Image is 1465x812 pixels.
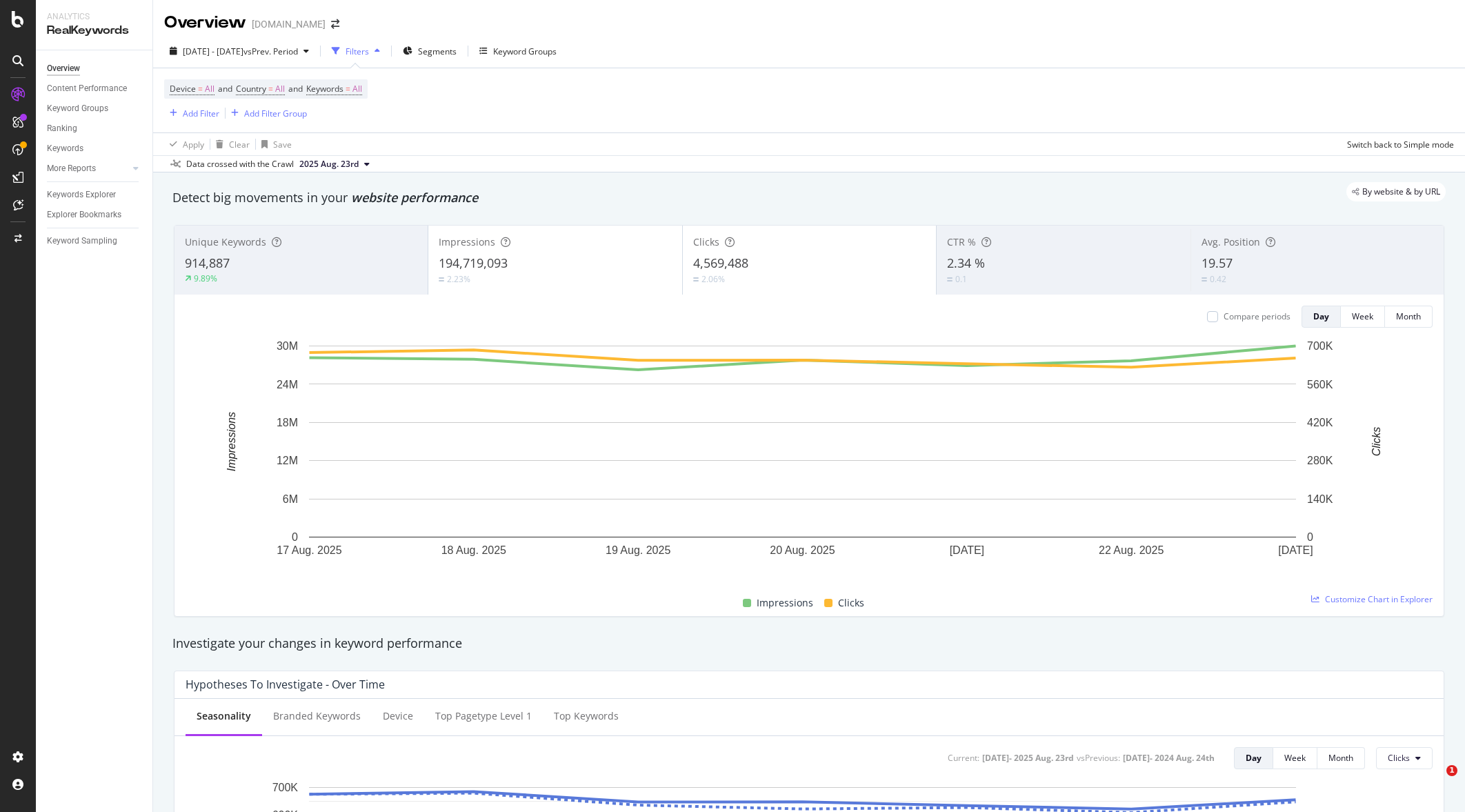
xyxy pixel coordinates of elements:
button: Month [1317,747,1365,769]
div: Analytics [47,11,141,23]
button: Keyword Groups [474,40,562,62]
button: Clear [210,133,250,155]
span: All [205,79,215,99]
div: Overview [47,61,80,76]
a: Keywords Explorer [47,188,143,202]
a: More Reports [47,161,129,176]
a: Explorer Bookmarks [47,208,143,222]
img: Equal [439,277,444,281]
span: Segments [418,46,457,57]
div: Top Keywords [554,709,619,723]
text: 18 Aug. 2025 [441,544,506,556]
button: 2025 Aug. 23rd [294,156,375,172]
div: Clear [229,139,250,150]
span: = [346,83,350,95]
text: 30M [277,340,298,352]
div: 0.42 [1210,273,1226,285]
div: [DATE] - 2024 Aug. 24th [1123,752,1215,764]
button: Day [1302,306,1341,328]
text: 0 [292,531,298,543]
div: Day [1246,752,1262,764]
a: Keyword Groups [47,101,143,116]
span: vs Prev. Period [243,46,298,57]
span: All [275,79,285,99]
span: 914,887 [185,255,230,271]
button: Segments [397,40,462,62]
button: Add Filter Group [226,105,307,121]
div: Current: [948,752,979,764]
div: Keywords [47,141,83,156]
text: Impressions [226,412,237,471]
text: 280K [1307,455,1333,466]
a: Overview [47,61,143,76]
text: 560K [1307,378,1333,390]
div: Apply [183,139,204,150]
text: 420K [1307,417,1333,428]
div: Overview [164,11,246,34]
span: Device [170,83,196,95]
div: Day [1313,310,1329,322]
text: 20 Aug. 2025 [770,544,835,556]
div: Ranking [47,121,77,136]
button: Apply [164,133,204,155]
span: All [352,79,362,99]
div: [DOMAIN_NAME] [252,17,326,31]
button: Filters [326,40,386,62]
div: Week [1352,310,1373,322]
div: Explorer Bookmarks [47,208,121,222]
div: Keyword Groups [47,101,108,116]
text: [DATE] [950,544,984,556]
text: 12M [277,455,298,466]
div: Compare periods [1224,310,1290,322]
div: Device [383,709,413,723]
text: 19 Aug. 2025 [606,544,670,556]
span: CTR % [947,235,976,248]
img: Equal [693,277,699,281]
img: Equal [947,277,953,281]
span: 19.57 [1202,255,1233,271]
a: Content Performance [47,81,143,96]
div: Week [1284,752,1306,764]
text: 6M [283,493,298,505]
button: Week [1273,747,1317,769]
a: Ranking [47,121,143,136]
div: 9.89% [194,273,217,284]
span: = [198,83,203,95]
div: 0.1 [955,273,967,285]
div: Add Filter [183,108,219,119]
div: Keyword Groups [493,46,557,57]
svg: A chart. [186,339,1419,579]
span: and [288,83,303,95]
text: 24M [277,378,298,390]
div: Hypotheses to Investigate - Over Time [186,677,385,691]
text: Clicks [1371,427,1382,457]
div: vs Previous : [1077,752,1120,764]
div: Save [273,139,292,150]
span: Clicks [693,235,719,248]
div: 2.06% [701,273,725,285]
text: 700K [1307,340,1333,352]
div: Branded Keywords [273,709,361,723]
button: Week [1341,306,1385,328]
div: Seasonality [197,709,251,723]
span: Impressions [439,235,495,248]
button: Switch back to Simple mode [1342,133,1454,155]
span: 1 [1446,765,1457,776]
span: By website & by URL [1362,188,1440,196]
text: 17 Aug. 2025 [277,544,341,556]
span: Keywords [306,83,343,95]
text: 18M [277,417,298,428]
div: Keyword Sampling [47,234,117,248]
span: Unique Keywords [185,235,266,248]
div: Month [1396,310,1421,322]
button: [DATE] - [DATE]vsPrev. Period [164,40,315,62]
span: [DATE] - [DATE] [183,46,243,57]
div: arrow-right-arrow-left [331,19,339,29]
span: Clicks [1388,752,1410,764]
span: 2025 Aug. 23rd [299,158,359,170]
div: Content Performance [47,81,127,96]
text: 700K [272,782,299,793]
span: and [218,83,232,95]
div: legacy label [1346,182,1446,201]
